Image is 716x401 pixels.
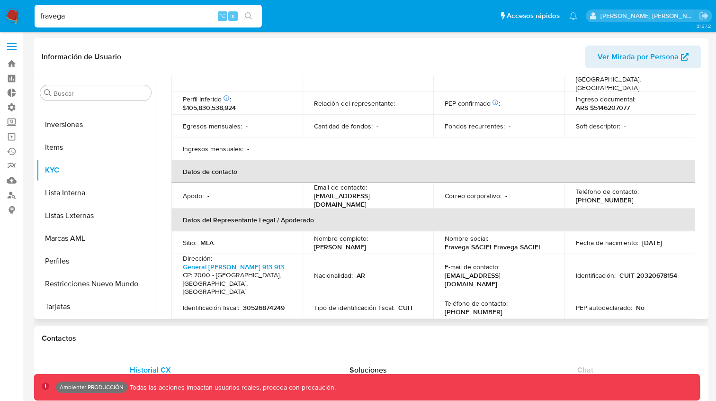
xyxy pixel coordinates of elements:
p: CUIT 20320678154 [619,271,677,280]
p: Nacionalidad : [314,271,353,280]
p: Nombre social : [445,234,488,243]
p: Fecha de nacimiento : [576,238,638,247]
span: Chat [577,365,593,375]
p: No [636,303,644,312]
p: Ingreso documental : [576,95,635,103]
p: Fravega SACIEI Fravega SACIEI [445,243,540,251]
a: General [PERSON_NAME] 913 913 [183,262,284,272]
p: Email de contacto : [314,183,367,191]
p: [DATE] [642,238,662,247]
span: ⌥ [219,11,226,20]
button: Tarjetas [36,295,155,318]
p: PEP autodeclarado : [576,303,632,312]
span: Accesos rápidos [507,11,560,21]
a: Notificaciones [569,12,577,20]
h1: Contactos [42,334,701,343]
p: Identificación : [576,271,616,280]
p: - [247,145,249,153]
button: KYC [36,159,155,182]
p: [PHONE_NUMBER] [445,308,502,316]
p: E-mail de contacto : [445,263,500,271]
p: Fondos recurrentes : [445,122,505,130]
p: Cantidad de fondos : [314,122,373,130]
button: Ver Mirada por Persona [585,46,701,68]
button: Marcas AML [36,227,155,250]
p: Soft descriptor : [576,122,620,130]
p: 30526874249 [243,303,285,312]
th: Datos de contacto [171,160,695,183]
button: Listas Externas [36,204,155,227]
p: Teléfono de contacto : [576,187,639,196]
span: $105,830,538,924 [183,103,236,112]
p: [EMAIL_ADDRESS][DOMAIN_NAME] [445,271,549,288]
th: Datos del Representante Legal / Apoderado [171,209,695,231]
p: Todas las acciones impactan usuarios reales, proceda con precaución. [127,383,336,392]
p: PEP confirmado : [445,99,500,108]
p: ARS $5146207077 [576,103,630,112]
button: Buscar [44,89,52,97]
h4: CP: 7000 - [GEOGRAPHIC_DATA], [GEOGRAPHIC_DATA], [GEOGRAPHIC_DATA] [576,67,680,92]
p: Identificación fiscal : [183,303,239,312]
p: - [505,191,507,200]
span: Ver Mirada por Persona [598,46,679,68]
span: s [232,11,234,20]
p: Apodo : [183,191,204,200]
p: Teléfono de contacto : [445,299,508,308]
p: Relación del representante : [314,99,395,108]
p: Correo corporativo : [445,191,501,200]
a: Salir [699,11,709,21]
button: search-icon [239,9,258,23]
h4: CP: 7000 - [GEOGRAPHIC_DATA], [GEOGRAPHIC_DATA], [GEOGRAPHIC_DATA] [183,271,287,296]
span: Soluciones [349,365,387,375]
p: Perfil Inferido : [183,95,231,103]
button: Items [36,136,155,159]
p: Egresos mensuales : [183,122,242,130]
p: CUIT [398,303,413,312]
input: Buscar [54,89,147,98]
p: - [509,122,510,130]
p: [EMAIL_ADDRESS][DOMAIN_NAME] [314,191,419,209]
button: Inversiones [36,113,155,136]
p: Dirección : [183,254,212,263]
p: Ingresos mensuales : [183,145,243,153]
button: Perfiles [36,250,155,273]
p: - [399,99,401,108]
p: [PERSON_NAME] [314,243,366,251]
p: Tipo de identificación fiscal : [314,303,394,312]
button: Lista Interna [36,182,155,204]
span: Historial CX [130,365,171,375]
p: AR [357,271,365,280]
p: Ambiente: PRODUCCIÓN [60,385,124,389]
p: [PHONE_NUMBER] [576,196,634,204]
p: - [624,122,626,130]
p: - [246,122,248,130]
p: Nombre completo : [314,234,368,243]
h1: Información de Usuario [42,52,121,62]
p: MLA [200,238,214,247]
input: Buscar usuario o caso... [35,10,262,22]
p: Sitio : [183,238,197,247]
p: - [207,191,209,200]
p: carolina.romo@mercadolibre.com.co [600,11,696,20]
button: Restricciones Nuevo Mundo [36,273,155,295]
p: - [376,122,378,130]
